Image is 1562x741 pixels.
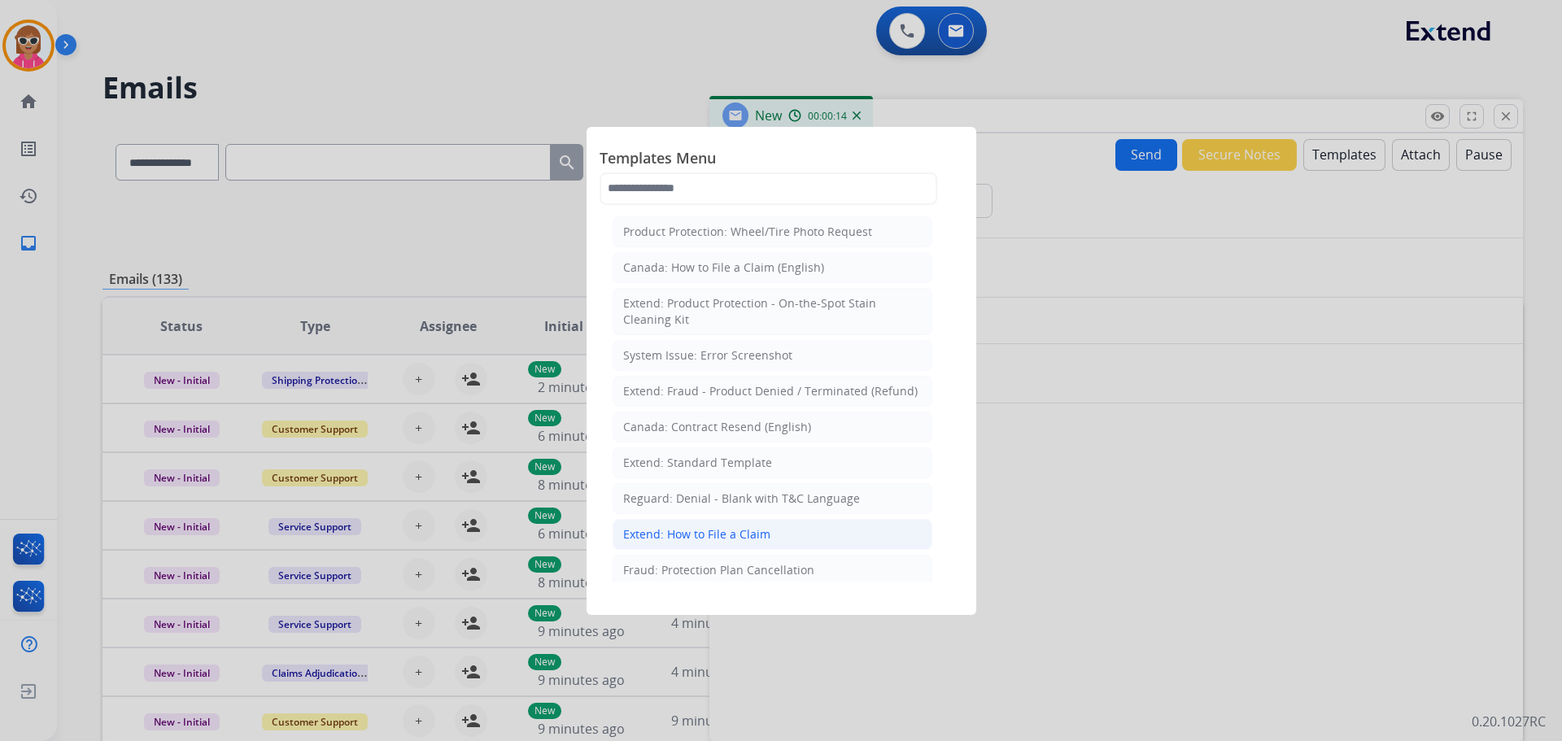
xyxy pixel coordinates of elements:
[623,259,824,276] div: Canada: How to File a Claim (English)
[600,146,963,172] span: Templates Menu
[623,347,792,364] div: System Issue: Error Screenshot
[623,419,811,435] div: Canada: Contract Resend (English)
[623,526,770,543] div: Extend: How to File a Claim
[623,383,918,399] div: Extend: Fraud - Product Denied / Terminated (Refund)
[623,562,814,578] div: Fraud: Protection Plan Cancellation
[623,455,772,471] div: Extend: Standard Template
[623,295,922,328] div: Extend: Product Protection - On-the-Spot Stain Cleaning Kit
[623,224,872,240] div: Product Protection: Wheel/Tire Photo Request
[623,490,860,507] div: Reguard: Denial - Blank with T&C Language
